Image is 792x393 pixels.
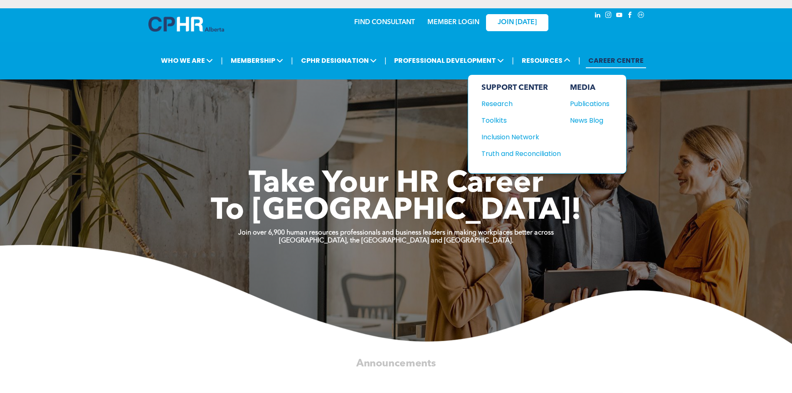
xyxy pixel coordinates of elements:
[512,52,514,69] li: |
[481,99,553,109] div: Research
[291,52,293,69] li: |
[586,53,646,68] a: CAREER CENTRE
[604,10,613,22] a: instagram
[578,52,580,69] li: |
[279,237,513,244] strong: [GEOGRAPHIC_DATA], the [GEOGRAPHIC_DATA] and [GEOGRAPHIC_DATA].
[481,115,561,126] a: Toolkits
[228,53,286,68] span: MEMBERSHIP
[427,19,479,26] a: MEMBER LOGIN
[481,148,553,159] div: Truth and Reconciliation
[626,10,635,22] a: facebook
[385,52,387,69] li: |
[392,53,506,68] span: PROFESSIONAL DEVELOPMENT
[211,196,582,226] span: To [GEOGRAPHIC_DATA]!
[593,10,602,22] a: linkedin
[221,52,223,69] li: |
[148,17,224,32] img: A blue and white logo for cp alberta
[249,169,543,199] span: Take Your HR Career
[615,10,624,22] a: youtube
[637,10,646,22] a: Social network
[570,115,609,126] a: News Blog
[238,230,554,236] strong: Join over 6,900 human resources professionals and business leaders in making workplaces better ac...
[356,358,436,368] span: Announcements
[570,99,609,109] a: Publications
[570,115,606,126] div: News Blog
[481,148,561,159] a: Truth and Reconciliation
[481,83,561,92] div: SUPPORT CENTER
[570,99,606,109] div: Publications
[498,19,537,27] span: JOIN [DATE]
[481,132,561,142] a: Inclusion Network
[481,132,553,142] div: Inclusion Network
[570,83,609,92] div: MEDIA
[354,19,415,26] a: FIND CONSULTANT
[486,14,548,31] a: JOIN [DATE]
[481,115,553,126] div: Toolkits
[299,53,379,68] span: CPHR DESIGNATION
[158,53,215,68] span: WHO WE ARE
[519,53,573,68] span: RESOURCES
[481,99,561,109] a: Research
